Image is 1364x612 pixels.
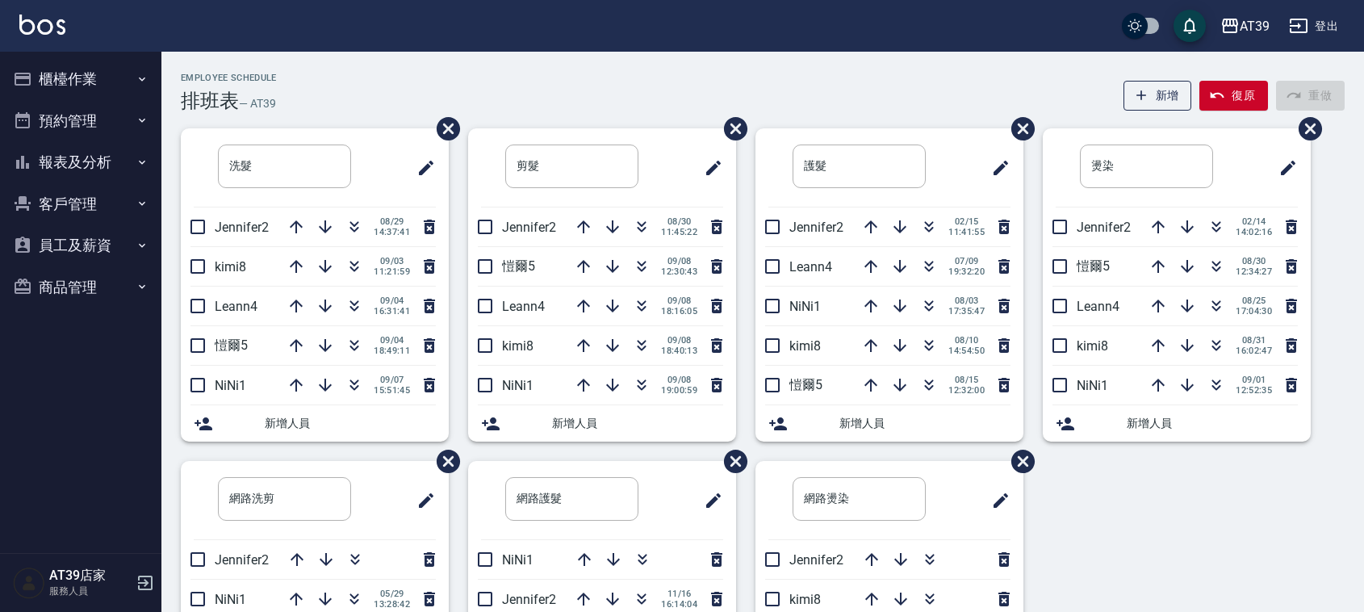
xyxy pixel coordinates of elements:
span: 刪除班表 [425,105,462,153]
h5: AT39店家 [49,568,132,584]
span: 09/08 [661,296,697,306]
span: Jennifer2 [789,220,843,235]
span: kimi8 [1077,338,1108,354]
span: Jennifer2 [215,552,269,568]
span: 新增人員 [839,415,1010,432]
span: 11:21:59 [374,266,410,277]
span: 15:51:45 [374,385,410,396]
span: Leann4 [1077,299,1119,314]
span: kimi8 [502,338,533,354]
button: 報表及分析 [6,141,155,183]
span: 刪除班表 [999,438,1037,485]
span: 08/31 [1236,335,1272,346]
span: 08/10 [948,335,985,346]
input: 排版標題 [218,477,351,521]
span: Jennifer2 [789,552,843,568]
input: 排版標題 [505,477,638,521]
span: 08/30 [661,216,697,227]
span: 刪除班表 [425,438,462,485]
span: 05/29 [374,589,410,599]
span: 09/08 [661,256,697,266]
span: 08/15 [948,375,985,385]
span: NiNi1 [1077,378,1108,393]
span: Leann4 [789,259,832,275]
span: 16:14:04 [661,599,697,610]
button: save [1174,10,1206,42]
span: Jennifer2 [1077,220,1131,235]
span: kimi8 [789,592,821,607]
span: 刪除班表 [999,105,1037,153]
span: 新增人員 [1127,415,1298,432]
div: AT39 [1240,16,1270,36]
span: 09/04 [374,335,410,346]
button: 員工及薪資 [6,224,155,266]
span: 修改班表的標題 [1269,149,1298,187]
span: 16:02:47 [1236,346,1272,356]
span: NiNi1 [215,592,246,607]
div: 新增人員 [468,405,736,442]
button: 客戶管理 [6,183,155,225]
span: NiNi1 [215,378,246,393]
span: 08/03 [948,296,985,306]
span: 12:30:43 [661,266,697,277]
span: NiNi1 [789,299,821,314]
span: 08/30 [1236,256,1272,266]
span: 09/03 [374,256,410,266]
span: 09/08 [661,335,697,346]
button: 預約管理 [6,100,155,142]
input: 排版標題 [505,145,638,188]
span: 修改班表的標題 [981,481,1010,520]
h2: Employee Schedule [181,73,277,83]
span: 18:49:11 [374,346,410,356]
img: Person [13,567,45,599]
div: 新增人員 [181,405,449,442]
span: 13:28:42 [374,599,410,610]
span: 08/25 [1236,296,1272,306]
span: kimi8 [215,259,246,275]
span: 刪除班表 [1287,105,1324,153]
span: Jennifer2 [215,220,269,235]
span: 09/01 [1236,375,1272,385]
span: 刪除班表 [712,105,750,153]
span: 09/07 [374,375,410,385]
div: 新增人員 [755,405,1023,442]
span: 14:37:41 [374,227,410,237]
span: 14:02:16 [1236,227,1272,237]
img: Logo [19,15,65,35]
input: 排版標題 [793,477,926,521]
div: 新增人員 [1043,405,1311,442]
span: 19:00:59 [661,385,697,396]
span: 09/04 [374,296,410,306]
h3: 排班表 [181,90,239,112]
span: 11/16 [661,589,697,599]
span: 11:45:22 [661,227,697,237]
span: 19:32:20 [948,266,985,277]
h6: — AT39 [239,95,276,112]
span: 02/15 [948,216,985,227]
span: 修改班表的標題 [407,481,436,520]
span: 18:16:05 [661,306,697,316]
span: 12:34:27 [1236,266,1272,277]
span: 07/09 [948,256,985,266]
span: Jennifer2 [502,592,556,607]
span: NiNi1 [502,378,533,393]
span: kimi8 [789,338,821,354]
span: 18:40:13 [661,346,697,356]
button: 新增 [1123,81,1192,111]
span: 修改班表的標題 [694,149,723,187]
span: NiNi1 [502,552,533,568]
span: Jennifer2 [502,220,556,235]
span: Leann4 [502,299,545,314]
span: 09/08 [661,375,697,385]
p: 服務人員 [49,584,132,598]
span: 新增人員 [265,415,436,432]
span: 修改班表的標題 [694,481,723,520]
span: 02/14 [1236,216,1272,227]
input: 排版標題 [793,145,926,188]
span: 17:35:47 [948,306,985,316]
span: 16:31:41 [374,306,410,316]
button: 登出 [1282,11,1345,41]
span: 08/29 [374,216,410,227]
span: 12:52:35 [1236,385,1272,396]
input: 排版標題 [1080,145,1213,188]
